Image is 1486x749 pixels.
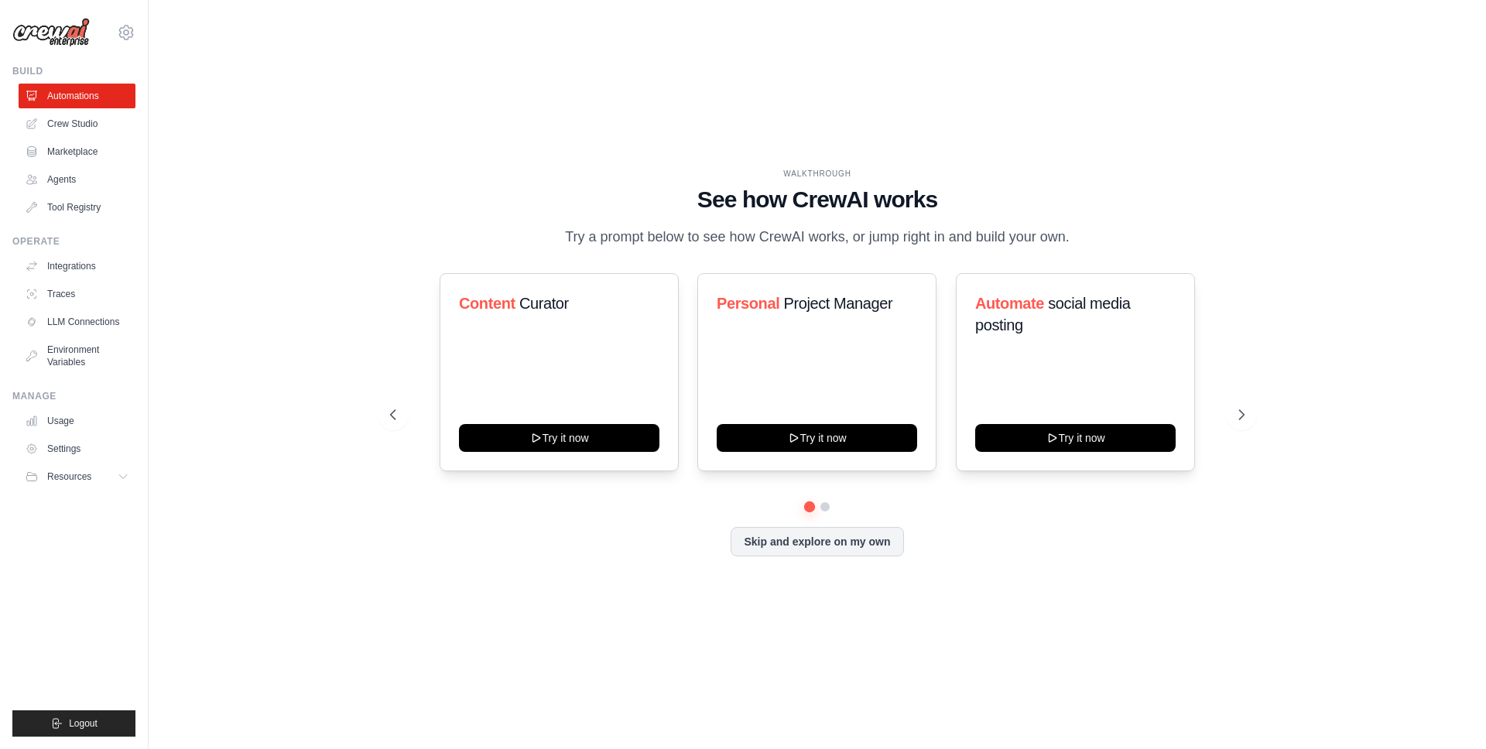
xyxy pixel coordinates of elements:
[975,295,1044,312] span: Automate
[390,168,1245,180] div: WALKTHROUGH
[19,409,135,433] a: Usage
[717,424,917,452] button: Try it now
[19,436,135,461] a: Settings
[12,65,135,77] div: Build
[19,254,135,279] a: Integrations
[459,424,659,452] button: Try it now
[557,226,1077,248] p: Try a prompt below to see how CrewAI works, or jump right in and build your own.
[12,18,90,47] img: Logo
[19,337,135,374] a: Environment Variables
[19,111,135,136] a: Crew Studio
[19,139,135,164] a: Marketplace
[47,470,91,483] span: Resources
[12,390,135,402] div: Manage
[390,186,1245,214] h1: See how CrewAI works
[19,84,135,108] a: Automations
[975,295,1131,333] span: social media posting
[784,295,893,312] span: Project Manager
[12,235,135,248] div: Operate
[19,310,135,334] a: LLM Connections
[975,424,1176,452] button: Try it now
[19,282,135,306] a: Traces
[12,710,135,737] button: Logout
[519,295,569,312] span: Curator
[19,464,135,489] button: Resources
[69,717,98,730] span: Logout
[731,527,903,556] button: Skip and explore on my own
[459,295,515,312] span: Content
[19,195,135,220] a: Tool Registry
[717,295,779,312] span: Personal
[19,167,135,192] a: Agents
